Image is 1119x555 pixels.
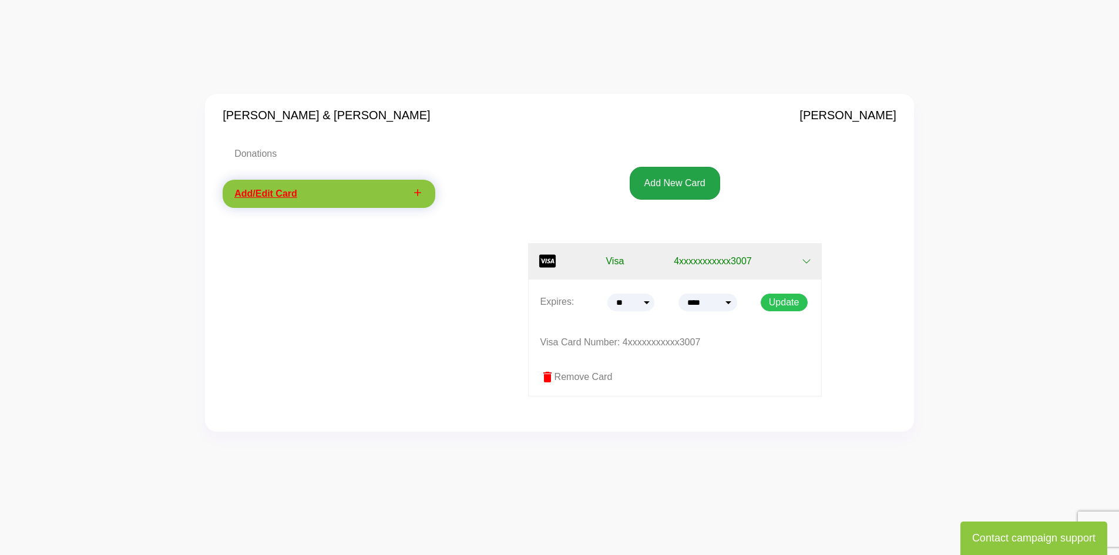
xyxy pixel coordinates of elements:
[540,370,809,384] label: Remove Card
[761,294,808,311] button: Update
[223,108,430,122] h4: [PERSON_NAME] & [PERSON_NAME]
[412,187,424,199] i: add
[540,294,574,311] p: Expires:
[540,370,555,384] span: delete
[223,180,435,208] a: addAdd/Edit Card
[234,189,297,199] span: Add/Edit Card
[799,108,896,122] h4: [PERSON_NAME]
[223,140,435,168] a: Donations
[528,243,822,279] button: Visa 4xxxxxxxxxxx3007
[960,522,1107,555] button: Contact campaign support
[606,254,624,268] span: Visa
[540,334,809,351] p: Visa Card Number: 4xxxxxxxxxxx3007
[630,167,720,200] button: Add New Card
[674,254,752,268] span: 4xxxxxxxxxxx3007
